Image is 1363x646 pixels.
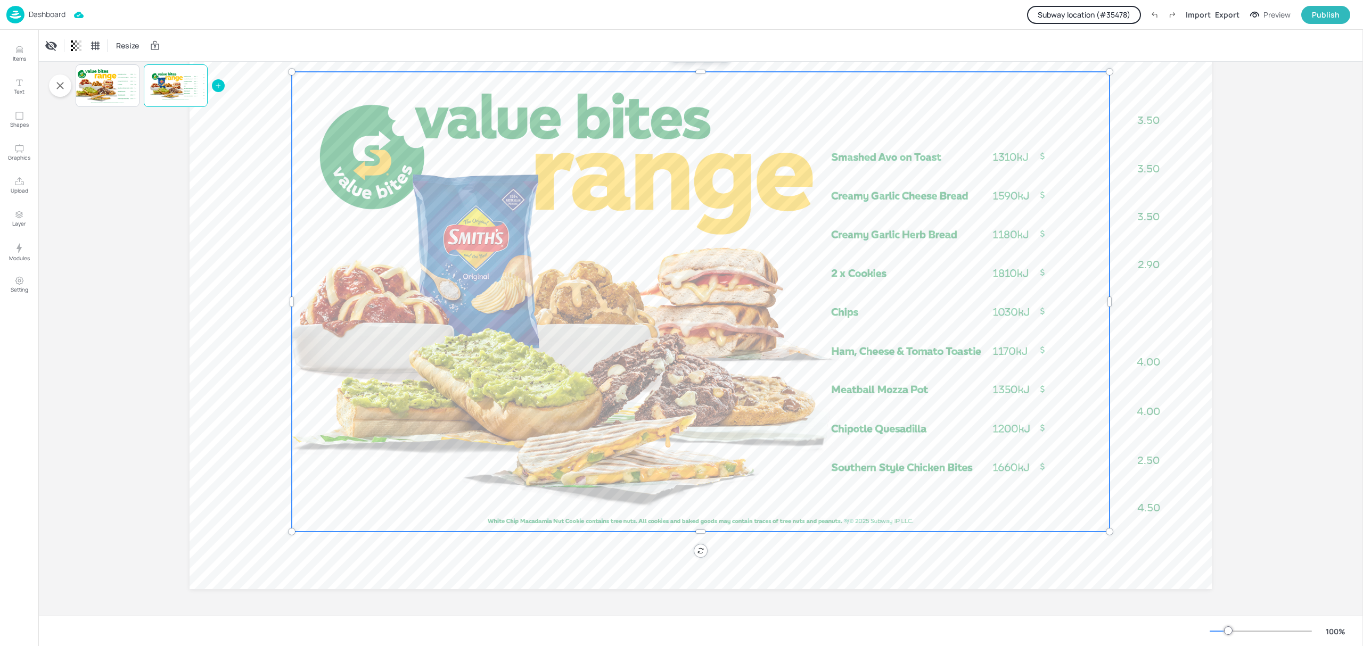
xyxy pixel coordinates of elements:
button: Subway location (#35478) [1027,6,1141,24]
span: 4.00 [1137,355,1160,368]
img: logo-86c26b7e.jpg [6,6,24,23]
span: 3.50 [1137,114,1160,127]
span: 2.90 [1138,258,1160,271]
span: 4.00 [135,91,136,92]
span: 3.50 [203,80,204,81]
span: 4.00 [203,89,204,90]
span: 2.50 [203,95,204,96]
span: 2.90 [203,83,204,84]
button: Publish [1301,6,1350,24]
span: 3.50 [203,77,204,78]
span: 4.00 [135,88,136,89]
span: 3.50 [135,74,136,75]
span: 4.50 [203,98,204,99]
span: 3.50 [1137,162,1160,175]
span: 4.50 [1137,501,1160,514]
div: Display condition [43,37,60,54]
label: Redo (Ctrl + Y) [1163,6,1181,24]
span: 2.50 [1137,454,1160,467]
div: Publish [1312,9,1340,21]
label: Undo (Ctrl + Z) [1145,6,1163,24]
div: Export [1215,9,1239,20]
span: 2.50 [135,95,136,96]
span: 3.50 [1137,210,1160,223]
span: 3.50 [203,74,204,75]
span: 4.00 [1137,405,1160,418]
button: Preview [1244,7,1297,23]
span: 4.50 [135,98,136,99]
span: 2.90 [135,84,136,85]
span: Resize [114,40,141,51]
span: 3.50 [135,81,136,82]
span: 4.00 [203,92,204,93]
div: Import [1186,9,1211,20]
div: Preview [1263,9,1291,21]
p: Dashboard [29,11,65,18]
span: 3.50 [135,77,136,78]
div: 100 % [1323,626,1348,637]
